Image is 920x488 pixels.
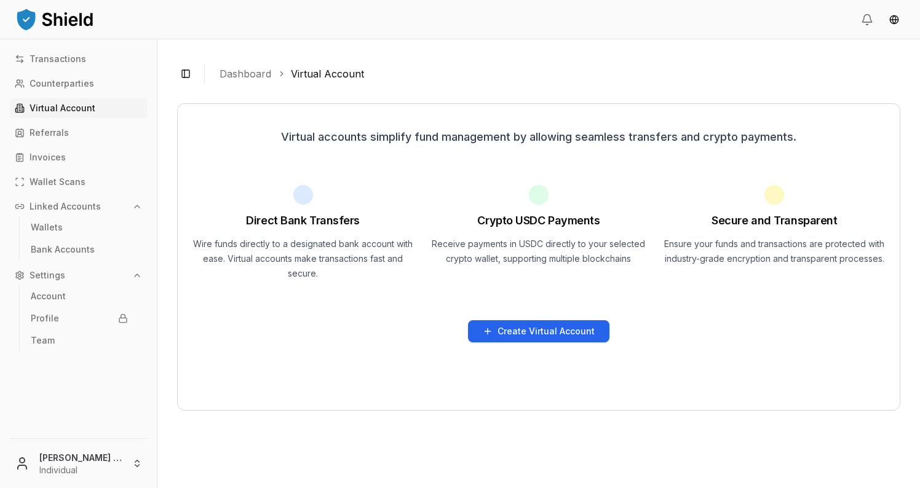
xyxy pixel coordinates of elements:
a: Team [26,331,133,350]
button: Create Virtual Account [468,320,609,342]
p: [PERSON_NAME] [PERSON_NAME] [39,451,122,464]
p: Linked Accounts [30,202,101,211]
a: Dashboard [220,66,271,81]
h1: Direct Bank Transfers [246,212,360,229]
a: Virtual Account [291,66,364,81]
p: Wallet Scans [30,178,85,186]
p: Bank Accounts [31,245,95,254]
a: Invoices [10,148,147,167]
button: [PERSON_NAME] [PERSON_NAME]Individual [5,444,152,483]
p: Invoices [30,153,66,162]
button: Linked Accounts [10,197,147,216]
p: Create Virtual Account [498,327,595,336]
a: Wallets [26,218,133,237]
p: Team [31,336,55,345]
p: Ensure your funds and transactions are protected with industry-grade encryption and transparent p... [664,237,885,266]
p: Profile [31,314,59,323]
h1: Secure and Transparent [712,212,837,229]
p: Receive payments in USDC directly to your selected crypto wallet, supporting multiple blockchains [428,237,649,266]
p: Referrals [30,128,69,137]
p: Wallets [31,223,63,232]
p: Counterparties [30,79,94,88]
a: Referrals [10,123,147,143]
p: Virtual accounts simplify fund management by allowing seamless transfers and crypto payments. [192,128,885,146]
a: Virtual Account [10,98,147,118]
a: Transactions [10,49,147,69]
h1: Crypto USDC Payments [477,212,600,229]
a: Bank Accounts [26,240,133,259]
a: Counterparties [10,74,147,93]
img: ShieldPay Logo [15,7,95,31]
p: Individual [39,464,122,476]
p: Settings [30,271,65,280]
p: Account [31,292,66,301]
p: Transactions [30,55,86,63]
a: Wallet Scans [10,172,147,192]
a: Profile [26,309,133,328]
p: Virtual Account [30,104,95,112]
button: Settings [10,266,147,285]
p: Wire funds directly to a designated bank account with ease. Virtual accounts make transactions fa... [192,237,413,281]
nav: breadcrumb [220,66,890,81]
a: Account [26,286,133,306]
